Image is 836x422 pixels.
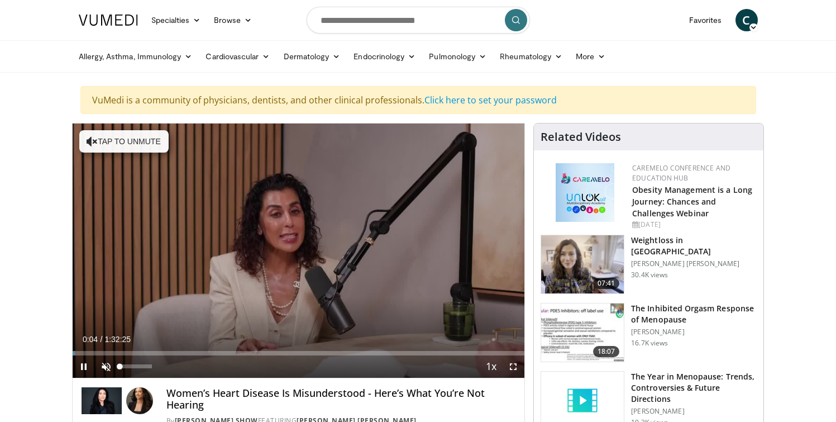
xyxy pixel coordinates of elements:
h3: The Inhibited Orgasm Response of Menopause [631,303,757,325]
img: Dr. Gabrielle Lyon Show [82,387,122,414]
span: 18:07 [593,346,620,357]
div: [DATE] [632,220,754,230]
a: 18:07 The Inhibited Orgasm Response of Menopause [PERSON_NAME] 16.7K views [541,303,757,362]
h3: Weightloss in [GEOGRAPHIC_DATA] [631,235,757,257]
button: Unmute [95,355,117,378]
h3: The Year in Menopause: Trends, Controversies & Future Directions [631,371,757,405]
p: [PERSON_NAME] [PERSON_NAME] [631,259,757,268]
input: Search topics, interventions [307,7,530,34]
span: 07:41 [593,278,620,289]
a: Rheumatology [493,45,569,68]
a: Pulmonology [422,45,493,68]
a: Allergy, Asthma, Immunology [72,45,199,68]
span: 1:32:25 [104,335,131,344]
p: 16.7K views [631,339,668,348]
span: 0:04 [83,335,98,344]
p: 30.4K views [631,271,668,279]
img: 45df64a9-a6de-482c-8a90-ada250f7980c.png.150x105_q85_autocrop_double_scale_upscale_version-0.2.jpg [556,163,614,222]
button: Pause [73,355,95,378]
a: More [569,45,612,68]
a: Browse [207,9,259,31]
a: Obesity Management is a Long Journey: Chances and Challenges Webinar [632,184,752,219]
img: VuMedi Logo [79,15,138,26]
a: CaReMeLO Conference and Education Hub [632,163,730,183]
img: Avatar [126,387,153,414]
div: Progress Bar [73,351,525,355]
div: Volume Level [120,364,152,368]
p: [PERSON_NAME] [631,328,757,336]
a: Click here to set your password [424,94,557,106]
span: / [101,335,103,344]
button: Fullscreen [502,355,524,378]
a: Favorites [682,9,729,31]
a: C [735,9,758,31]
h4: Related Videos [541,130,621,144]
img: 9983fed1-7565-45be-8934-aef1103ce6e2.150x105_q85_crop-smart_upscale.jpg [541,235,624,293]
div: VuMedi is a community of physicians, dentists, and other clinical professionals. [80,86,756,114]
p: [PERSON_NAME] [631,407,757,416]
button: Playback Rate [480,355,502,378]
a: Dermatology [277,45,347,68]
img: 283c0f17-5e2d-42ba-a87c-168d447cdba4.150x105_q85_crop-smart_upscale.jpg [541,304,624,362]
a: Endocrinology [347,45,422,68]
button: Tap to unmute [79,130,169,153]
h4: Women’s Heart Disease Is Misunderstood - Here’s What You’re Not Hearing [166,387,515,411]
a: 07:41 Weightloss in [GEOGRAPHIC_DATA] [PERSON_NAME] [PERSON_NAME] 30.4K views [541,235,757,294]
a: Specialties [145,9,208,31]
a: Cardiovascular [199,45,276,68]
video-js: Video Player [73,124,525,378]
